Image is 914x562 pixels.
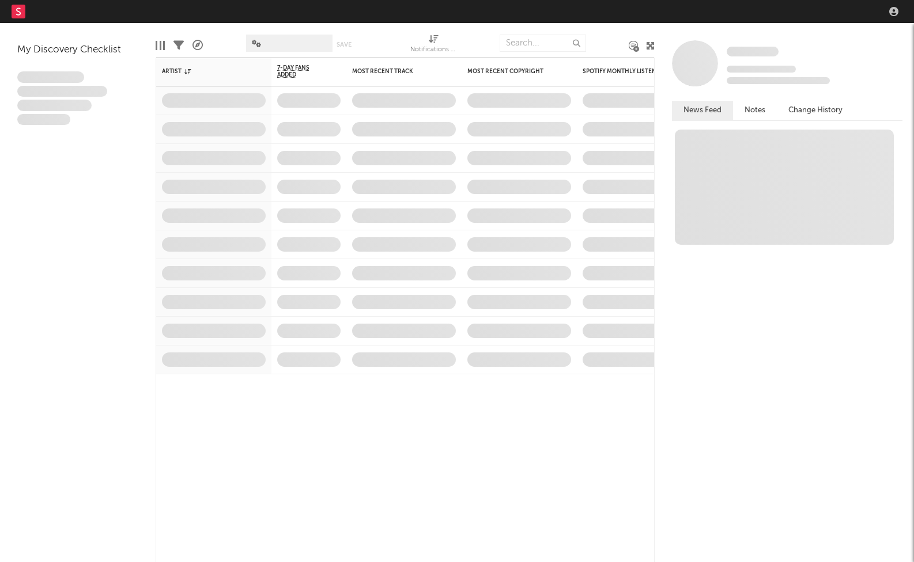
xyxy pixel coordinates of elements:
[192,29,203,62] div: A&R Pipeline
[727,47,779,56] span: Some Artist
[410,29,456,62] div: Notifications (Artist)
[337,41,352,48] button: Save
[410,43,456,57] div: Notifications (Artist)
[777,101,854,120] button: Change History
[727,77,830,84] span: 0 fans last week
[727,46,779,58] a: Some Artist
[277,64,323,78] span: 7-Day Fans Added
[17,86,107,97] span: Integer aliquet in purus et
[162,68,248,75] div: Artist
[583,68,669,75] div: Spotify Monthly Listeners
[17,71,84,83] span: Lorem ipsum dolor
[467,68,554,75] div: Most Recent Copyright
[17,100,92,111] span: Praesent ac interdum
[500,35,586,52] input: Search...
[17,43,138,57] div: My Discovery Checklist
[727,66,796,73] span: Tracking Since: [DATE]
[672,101,733,120] button: News Feed
[733,101,777,120] button: Notes
[173,29,184,62] div: Filters
[156,29,165,62] div: Edit Columns
[17,114,70,126] span: Aliquam viverra
[352,68,439,75] div: Most Recent Track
